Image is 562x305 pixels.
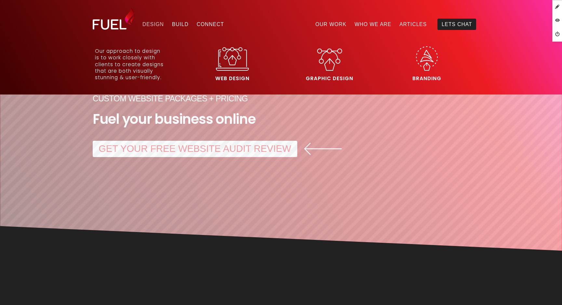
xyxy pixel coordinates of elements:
[93,7,135,30] img: Fuel Design Ltd - Website design and development company in North Shore, Auckland
[351,19,395,30] a: Who We Are
[395,19,431,30] a: Articles
[437,19,476,30] a: Lets Chat
[284,42,375,83] a: Graphic Design
[193,19,228,30] a: Connect
[381,42,472,83] a: Branding
[90,42,180,83] a: Our approach to designis to work closely withclients to create designsthat are both visuallystunn...
[187,42,277,83] a: Web Design
[311,19,350,30] a: Our Work
[139,19,168,30] a: Design
[168,19,193,30] a: Build
[95,48,164,81] p: Our approach to design is to work closely with clients to create designs that are both visually s...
